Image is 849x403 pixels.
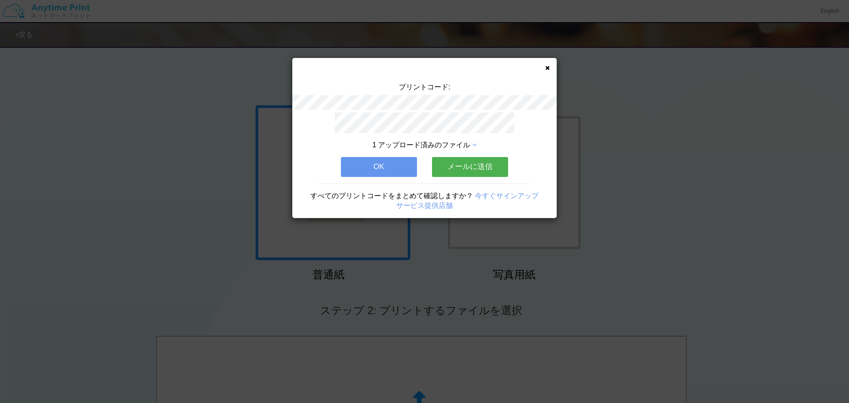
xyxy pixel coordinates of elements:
a: 今すぐサインアップ [475,192,539,200]
button: メールに送信 [432,157,508,177]
span: 1 アップロード済みのファイル [372,141,470,149]
span: すべてのプリントコードをまとめて確認しますか？ [310,192,473,200]
span: プリントコード: [399,83,450,91]
button: OK [341,157,417,177]
a: サービス提供店舗 [396,202,453,209]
